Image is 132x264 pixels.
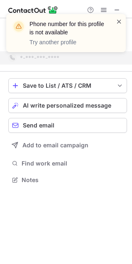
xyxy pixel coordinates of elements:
button: Find work email [8,158,127,169]
span: Notes [22,176,124,184]
img: ContactOut v5.3.10 [8,5,58,15]
button: Add to email campaign [8,138,127,153]
p: Try another profile [29,38,106,46]
button: AI write personalized message [8,98,127,113]
span: Find work email [22,160,124,167]
button: Notes [8,174,127,186]
span: Add to email campaign [22,142,88,149]
button: Send email [8,118,127,133]
span: AI write personalized message [23,102,111,109]
img: warning [12,20,25,33]
button: save-profile-one-click [8,78,127,93]
div: Save to List / ATS / CRM [23,82,112,89]
span: Send email [23,122,54,129]
header: Phone number for this profile is not available [29,20,106,36]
